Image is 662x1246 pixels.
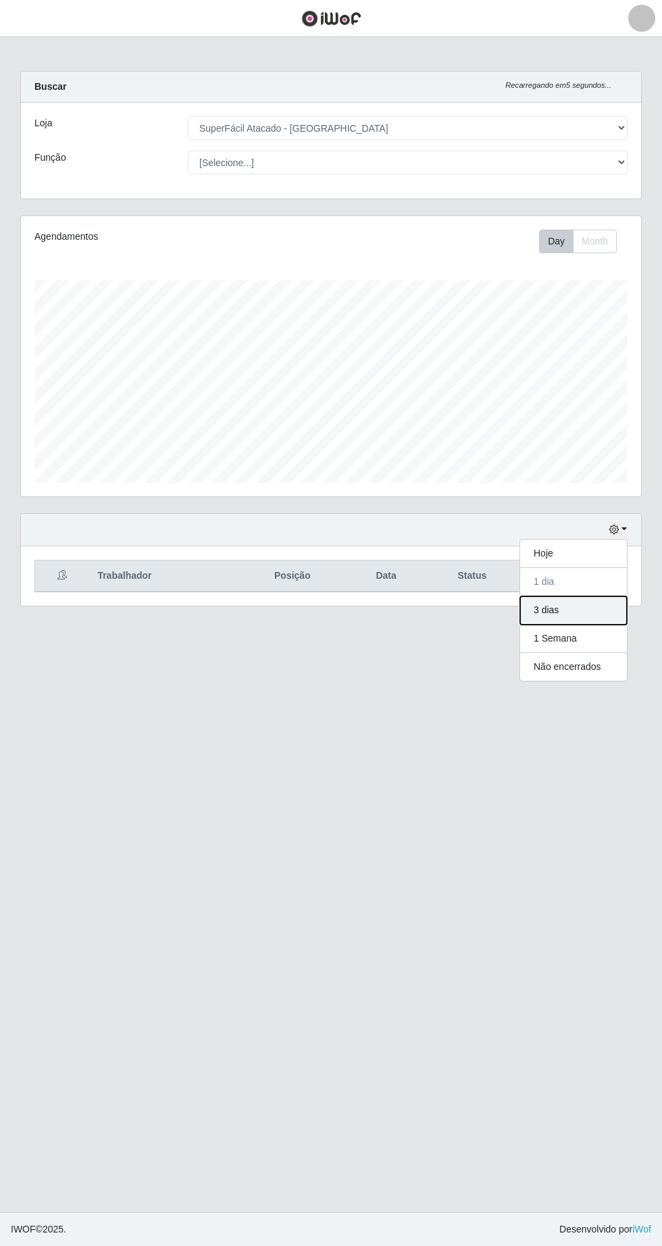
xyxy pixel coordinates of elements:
button: 3 dias [520,596,627,625]
label: Função [34,151,66,165]
th: Posição [237,561,347,592]
button: 1 Semana [520,625,627,653]
button: Hoje [520,540,627,568]
button: Month [573,230,617,253]
button: 1 dia [520,568,627,596]
div: Agendamentos [34,230,270,244]
span: IWOF [11,1224,36,1235]
th: Trabalhador [89,561,237,592]
i: Recarregando em 5 segundos... [505,81,611,89]
th: Data [347,561,424,592]
div: Toolbar with button groups [539,230,628,253]
span: Desenvolvido por [559,1222,651,1237]
button: Não encerrados [520,653,627,681]
label: Loja [34,116,52,130]
a: iWof [632,1224,651,1235]
th: Status [425,561,519,592]
button: Day [539,230,574,253]
div: First group [539,230,617,253]
img: CoreUI Logo [301,10,361,27]
strong: Buscar [34,81,66,92]
span: © 2025 . [11,1222,66,1237]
